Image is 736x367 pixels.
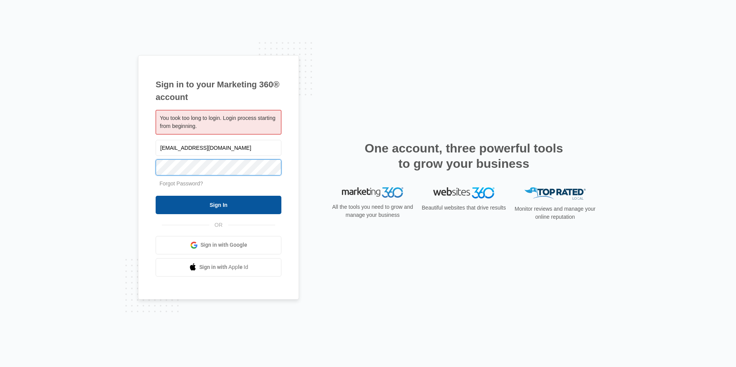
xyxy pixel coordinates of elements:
[512,205,598,221] p: Monitor reviews and manage your online reputation
[362,141,565,171] h2: One account, three powerful tools to grow your business
[156,140,281,156] input: Email
[160,115,275,129] span: You took too long to login. Login process starting from beginning.
[156,196,281,214] input: Sign In
[200,241,247,249] span: Sign in with Google
[421,204,507,212] p: Beautiful websites that drive results
[524,187,586,200] img: Top Rated Local
[199,263,248,271] span: Sign in with Apple Id
[342,187,403,198] img: Marketing 360
[156,258,281,277] a: Sign in with Apple Id
[159,180,203,187] a: Forgot Password?
[330,203,416,219] p: All the tools you need to grow and manage your business
[156,236,281,254] a: Sign in with Google
[209,221,228,229] span: OR
[433,187,495,198] img: Websites 360
[156,78,281,103] h1: Sign in to your Marketing 360® account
